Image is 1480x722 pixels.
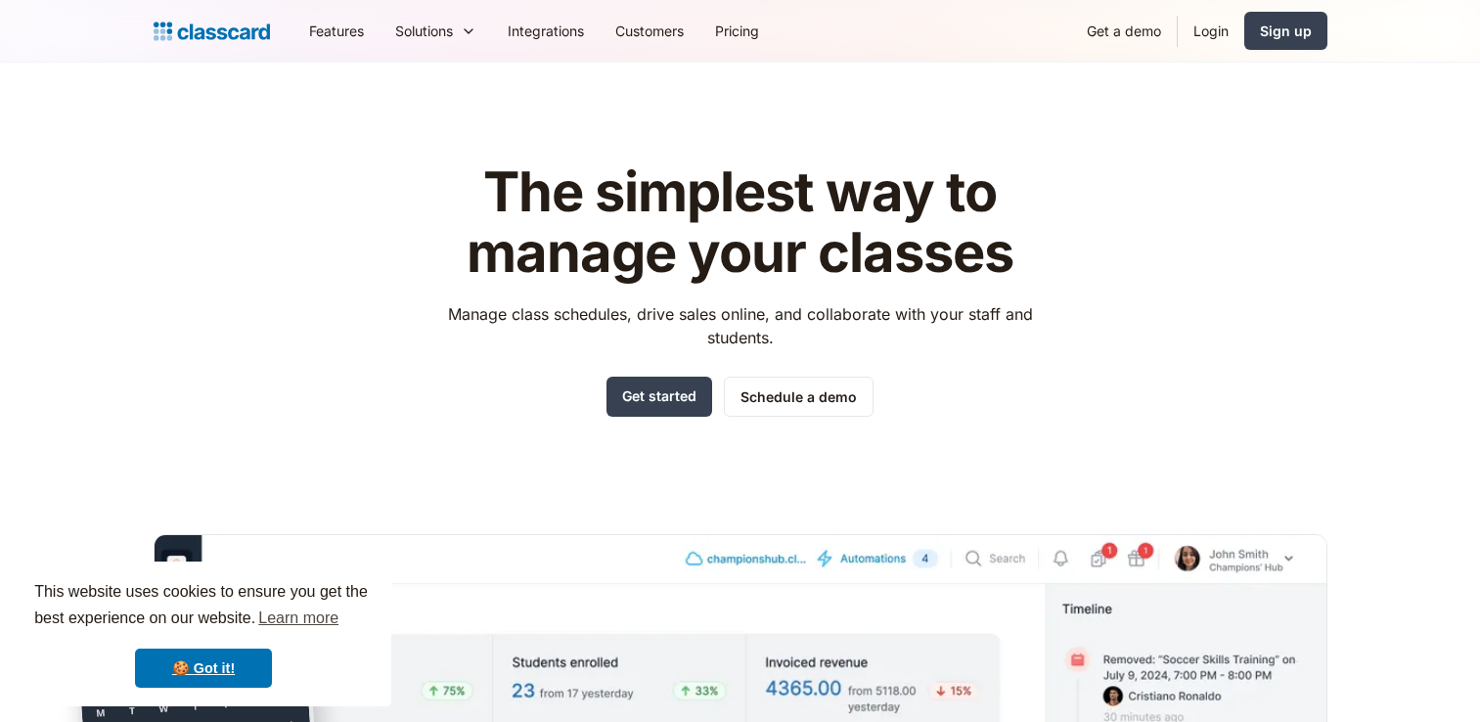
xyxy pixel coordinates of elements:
[34,580,373,633] span: This website uses cookies to ensure you get the best experience on our website.
[1260,21,1312,41] div: Sign up
[492,9,600,53] a: Integrations
[1071,9,1177,53] a: Get a demo
[1178,9,1244,53] a: Login
[154,18,270,45] a: home
[699,9,775,53] a: Pricing
[429,302,1051,349] p: Manage class schedules, drive sales online, and collaborate with your staff and students.
[255,604,341,633] a: learn more about cookies
[600,9,699,53] a: Customers
[135,649,272,688] a: dismiss cookie message
[380,9,492,53] div: Solutions
[724,377,874,417] a: Schedule a demo
[429,162,1051,283] h1: The simplest way to manage your classes
[16,562,391,706] div: cookieconsent
[1244,12,1327,50] a: Sign up
[606,377,712,417] a: Get started
[395,21,453,41] div: Solutions
[293,9,380,53] a: Features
